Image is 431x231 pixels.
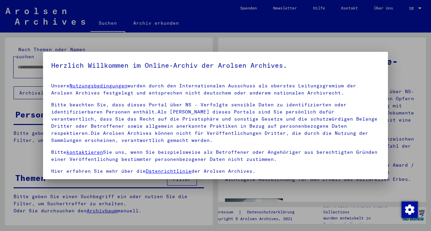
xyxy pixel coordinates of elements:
a: kontaktieren [66,149,103,155]
a: Datenrichtlinie [146,168,191,174]
h5: Herzlich Willkommen im Online-Archiv der Arolsen Archives. [51,60,380,71]
p: Hier erfahren Sie mehr über die der Arolsen Archives. [51,168,380,175]
div: Zustimmung ändern [401,201,417,217]
a: Nutzungsbedingungen [69,83,127,89]
p: Bitte beachten Sie, dass dieses Portal über NS - Verfolgte sensible Daten zu identifizierten oder... [51,101,380,144]
img: Zustimmung ändern [402,202,418,218]
p: Bitte Sie uns, wenn Sie beispielsweise als Betroffener oder Angehöriger aus berechtigten Gründen ... [51,149,380,163]
p: Unsere wurden durch den Internationalen Ausschuss als oberstes Leitungsgremium der Arolsen Archiv... [51,82,380,97]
